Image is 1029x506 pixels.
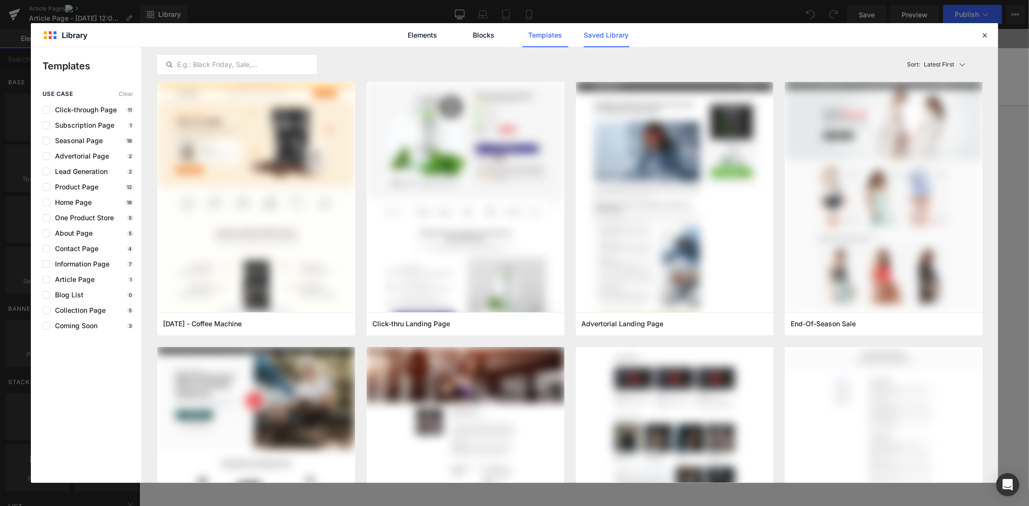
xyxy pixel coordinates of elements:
span: Seasonal Page [50,137,103,145]
p: 1 [128,122,134,128]
p: 1 [128,277,134,282]
span: Subscription Page [50,121,114,129]
input: E.g.: Black Friday, Sale,... [158,59,316,70]
a: お問い合わせ [139,48,199,70]
a: O′MUSU追加購入一覧 [259,25,350,48]
p: Latest First [924,60,955,69]
p: or Drag & Drop elements from left sidebar [171,292,719,299]
span: Collection Page [50,306,106,314]
span: Blog List [50,291,83,299]
span: Lead Generation [50,168,108,175]
span: Home Page [50,199,92,206]
span: Advertorial Page [50,152,109,160]
a: 蒸し活上手のコツ [424,25,498,48]
summary: サイト内で検索する [719,37,744,58]
button: 右へ [790,1,807,18]
p: 3 [127,323,134,329]
a: 蒸し活レシピ [357,25,416,48]
a: Templates [522,23,568,47]
span: ギフトについて [587,31,640,42]
p: 12 [125,184,134,190]
span: お問い合わせ [146,53,192,65]
span: End-Of-Season Sale [791,320,856,328]
a: Blocks [461,23,507,47]
span: O′MUSU追加購入一覧 [266,31,343,42]
span: Clear [119,91,134,97]
span: Thanksgiving - Coffee Machine [163,320,242,328]
a: Saved Library [584,23,630,47]
span: Click-through Page [50,106,117,114]
p: 7 [127,261,134,267]
span: Coming Soon [50,322,97,330]
p: 5 [127,230,134,236]
div: Open Intercom Messenger [996,473,1019,496]
a: ホーム [139,25,176,48]
span: Article Page [50,276,95,283]
p: Start building your page [171,147,719,159]
p: 2 [127,169,134,174]
span: use case [42,91,73,97]
button: Latest FirstSort:Latest First [904,55,983,74]
a: 商品(O'MUSU) [183,25,251,48]
p: 4 [126,246,134,252]
span: 蒸し活上手のコツ [431,31,491,42]
span: Advertorial Landing Page [582,320,664,328]
span: Sort: [907,61,920,68]
a: ギフトについて [580,25,647,48]
p: 5 [127,215,134,221]
p: 18 [125,200,134,205]
img: Ocrasi 公式オンラインストア [83,40,129,55]
a: 私たちについて [506,25,573,48]
p: 18 [125,138,134,144]
a: Elements [400,23,446,47]
span: About Page [50,229,93,237]
span: Information Page [50,260,110,268]
span: ホーム [146,31,169,42]
p: 0 [127,292,134,298]
button: 左へ [83,1,99,18]
p: 5 [127,307,134,313]
a: Explore Template [401,265,488,284]
span: Click-thru Landing Page [372,320,450,328]
span: One Product Store [50,214,114,222]
span: 商品(O'MUSU) [191,31,244,42]
span: 蒸し活レシピ [364,31,409,42]
span: 私たちについて [513,31,565,42]
span: Product Page [50,183,98,191]
span: Contact Page [50,245,98,253]
span: LINE登録で5％OFFクーポンプレゼント [377,5,512,14]
p: Templates [42,59,141,73]
p: 11 [126,107,134,113]
p: 2 [127,153,134,159]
